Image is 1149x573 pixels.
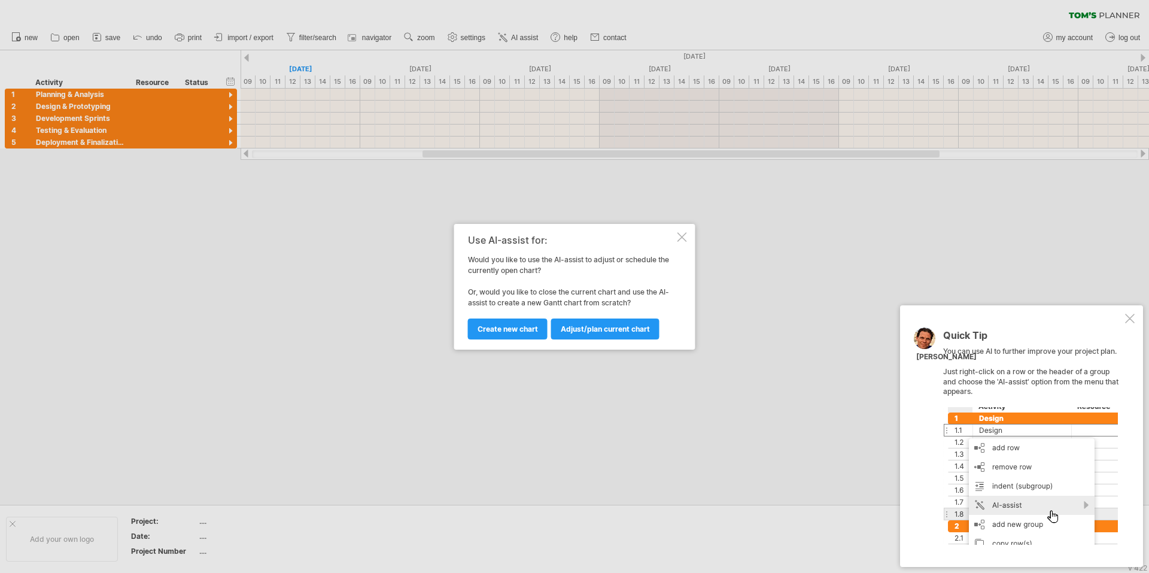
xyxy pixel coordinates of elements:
div: Use AI-assist for: [468,235,675,245]
span: Adjust/plan current chart [561,325,650,334]
a: Adjust/plan current chart [551,319,659,339]
span: Create new chart [478,325,538,334]
div: Would you like to use the AI-assist to adjust or schedule the currently open chart? Or, would you... [468,235,675,339]
div: Quick Tip [943,331,1123,347]
div: [PERSON_NAME] [916,352,977,362]
div: You can use AI to further improve your project plan. Just right-click on a row or the header of a... [943,331,1123,545]
a: Create new chart [468,319,548,339]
